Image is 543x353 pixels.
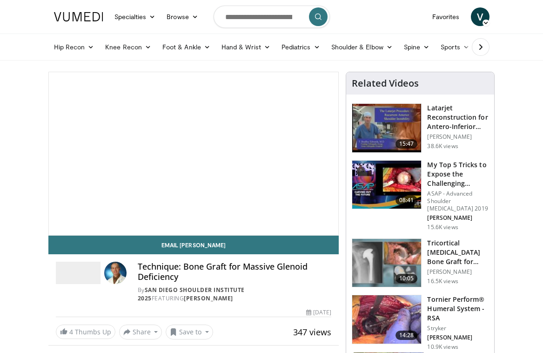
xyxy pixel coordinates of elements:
a: 10:05 Tricortical [MEDICAL_DATA] Bone Graft for Glenoid Component Loosening a… [PERSON_NAME] 16.5... [352,238,489,288]
div: [DATE] [306,308,331,317]
a: Knee Recon [100,38,157,56]
h3: Latarjet Reconstruction for Antero-Inferior Glenoid [MEDICAL_DATA] [427,103,489,131]
span: 15:47 [396,139,418,149]
h3: Tornier Perform® Humeral System - RSA [427,295,489,323]
img: San Diego Shoulder Institute 2025 [56,262,101,284]
a: Shoulder & Elbow [326,38,398,56]
a: Hip Recon [48,38,100,56]
h3: Tricortical [MEDICAL_DATA] Bone Graft for Glenoid Component Loosening a… [427,238,489,266]
p: 15.6K views [427,224,458,231]
p: ASAP - Advanced Shoulder [MEDICAL_DATA] 2019 [427,190,489,212]
a: Hand & Wrist [216,38,276,56]
input: Search topics, interventions [214,6,330,28]
img: c16ff475-65df-4a30-84a2-4b6c3a19e2c7.150x105_q85_crop-smart_upscale.jpg [352,295,421,344]
a: 15:47 Latarjet Reconstruction for Antero-Inferior Glenoid [MEDICAL_DATA] [PERSON_NAME] 38.6K views [352,103,489,153]
span: 4 [69,327,73,336]
a: Favorites [427,7,465,26]
span: 08:41 [396,196,418,205]
a: Specialties [109,7,161,26]
span: 347 views [293,326,331,338]
a: 4 Thumbs Up [56,325,115,339]
h3: My Top 5 Tricks to Expose the Challenging Glenoid [427,160,489,188]
a: Email [PERSON_NAME] [48,236,339,254]
img: 38708_0000_3.png.150x105_q85_crop-smart_upscale.jpg [352,104,421,152]
a: V [471,7,489,26]
span: 14:28 [396,331,418,340]
video-js: Video Player [49,72,339,235]
p: 16.5K views [427,278,458,285]
a: Pediatrics [276,38,326,56]
a: 14:28 Tornier Perform® Humeral System - RSA Stryker [PERSON_NAME] 10.9K views [352,295,489,351]
a: 08:41 My Top 5 Tricks to Expose the Challenging Glenoid ASAP - Advanced Shoulder [MEDICAL_DATA] 2... [352,160,489,231]
p: [PERSON_NAME] [427,268,489,276]
p: [PERSON_NAME] [427,214,489,222]
a: Foot & Ankle [157,38,216,56]
p: Stryker [427,325,489,332]
span: 10:05 [396,274,418,283]
button: Save to [166,325,213,339]
img: 54195_0000_3.png.150x105_q85_crop-smart_upscale.jpg [352,239,421,287]
a: Browse [161,7,204,26]
p: [PERSON_NAME] [427,334,489,341]
p: [PERSON_NAME] [427,133,489,141]
img: VuMedi Logo [54,12,103,21]
h4: Technique: Bone Graft for Massive Glenoid Deficiency [138,262,332,282]
img: Avatar [104,262,127,284]
p: 38.6K views [427,143,458,150]
a: Sports [435,38,475,56]
a: [PERSON_NAME] [184,294,233,302]
p: 10.9K views [427,343,458,351]
div: By FEATURING [138,286,332,303]
button: Share [119,325,162,339]
a: San Diego Shoulder Institute 2025 [138,286,245,302]
h4: Related Videos [352,78,419,89]
a: Spine [398,38,435,56]
img: b61a968a-1fa8-450f-8774-24c9f99181bb.150x105_q85_crop-smart_upscale.jpg [352,161,421,209]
